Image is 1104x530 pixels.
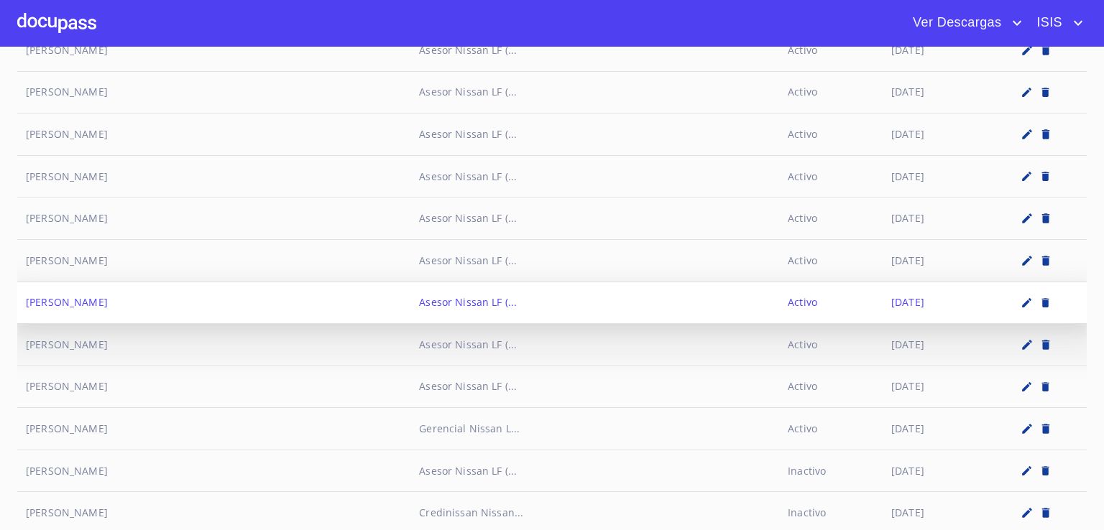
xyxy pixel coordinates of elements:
[410,239,779,282] td: Asesor Nissan LF (...
[17,324,410,366] td: [PERSON_NAME]
[779,366,883,408] td: Activo
[883,197,986,240] td: [DATE]
[883,239,986,282] td: [DATE]
[410,155,779,197] td: Asesor Nissan LF (...
[410,408,779,450] td: Gerencial Nissan L...
[779,71,883,113] td: Activo
[17,197,410,240] td: [PERSON_NAME]
[17,113,410,156] td: [PERSON_NAME]
[17,408,410,450] td: [PERSON_NAME]
[779,282,883,324] td: Activo
[779,29,883,71] td: Activo
[17,450,410,492] td: [PERSON_NAME]
[17,29,410,71] td: [PERSON_NAME]
[883,282,986,324] td: [DATE]
[1026,11,1069,34] span: ISIS
[779,450,883,492] td: Inactivo
[883,71,986,113] td: [DATE]
[779,113,883,156] td: Activo
[17,366,410,408] td: [PERSON_NAME]
[410,197,779,240] td: Asesor Nissan LF (...
[17,155,410,197] td: [PERSON_NAME]
[410,113,779,156] td: Asesor Nissan LF (...
[410,29,779,71] td: Asesor Nissan LF (...
[902,11,1026,34] button: account of current user
[883,366,986,408] td: [DATE]
[902,11,1008,34] span: Ver Descargas
[883,408,986,450] td: [DATE]
[410,282,779,324] td: Asesor Nissan LF (...
[883,29,986,71] td: [DATE]
[410,71,779,113] td: Asesor Nissan LF (...
[17,282,410,324] td: [PERSON_NAME]
[410,324,779,366] td: Asesor Nissan LF (...
[410,450,779,492] td: Asesor Nissan LF (...
[410,366,779,408] td: Asesor Nissan LF (...
[779,408,883,450] td: Activo
[883,324,986,366] td: [DATE]
[883,155,986,197] td: [DATE]
[17,239,410,282] td: [PERSON_NAME]
[779,239,883,282] td: Activo
[779,324,883,366] td: Activo
[779,197,883,240] td: Activo
[17,71,410,113] td: [PERSON_NAME]
[779,155,883,197] td: Activo
[883,450,986,492] td: [DATE]
[883,113,986,156] td: [DATE]
[1026,11,1087,34] button: account of current user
